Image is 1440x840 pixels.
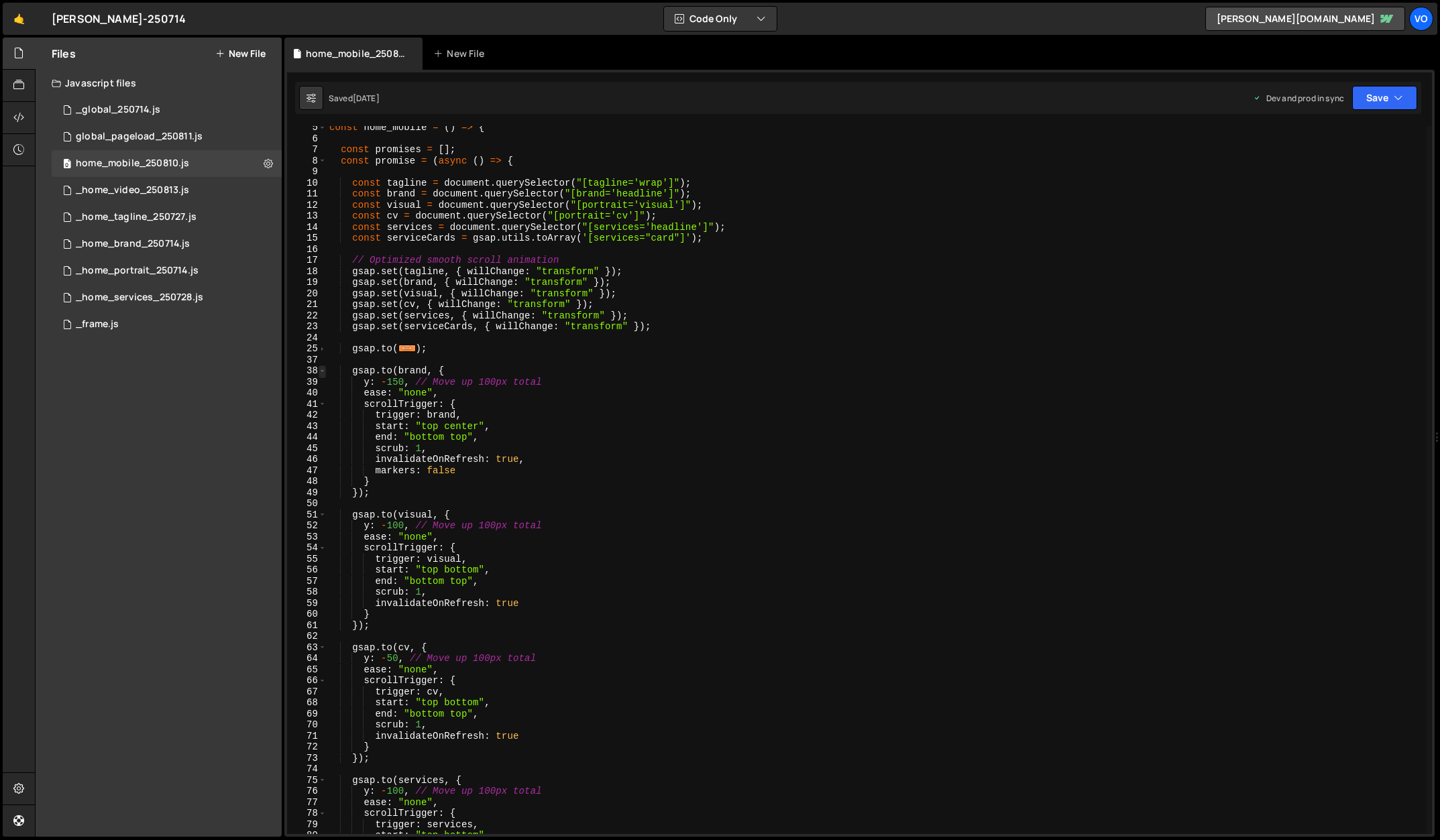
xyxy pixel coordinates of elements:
[287,166,327,178] div: 9
[287,775,327,786] div: 75
[287,377,327,388] div: 39
[76,184,189,196] div: _home_video_250813.js
[287,554,327,565] div: 55
[287,277,327,288] div: 19
[353,93,380,104] div: [DATE]
[287,387,327,399] div: 40
[76,131,203,143] div: global_pageload_250811.js
[52,177,282,204] div: 16046/44839.js
[52,97,282,123] div: 16046/42989.js
[52,231,282,257] div: 16046/42990.js
[287,156,327,167] div: 8
[287,244,327,255] div: 16
[36,70,282,97] div: Javascript files
[287,587,327,598] div: 58
[287,542,327,554] div: 54
[287,731,327,742] div: 71
[287,421,327,432] div: 43
[287,498,327,509] div: 50
[1253,93,1344,104] div: Dev and prod in sync
[664,7,777,31] button: Code Only
[76,265,199,277] div: _home_portrait_250714.js
[287,697,327,709] div: 68
[398,345,416,352] span: ...
[306,47,406,60] div: home_mobile_250810.js
[287,222,327,233] div: 14
[63,160,71,170] span: 0
[287,321,327,333] div: 23
[287,753,327,764] div: 73
[287,343,327,355] div: 25
[76,104,160,116] div: _global_250714.js
[287,741,327,753] div: 72
[287,620,327,632] div: 61
[76,238,190,250] div: _home_brand_250714.js
[287,576,327,587] div: 57
[287,200,327,211] div: 12
[76,292,203,304] div: _home_services_250728.js
[1352,86,1417,110] button: Save
[287,808,327,819] div: 78
[287,686,327,698] div: 67
[287,355,327,366] div: 37
[287,786,327,797] div: 76
[287,178,327,189] div: 10
[287,443,327,455] div: 45
[287,465,327,477] div: 47
[76,318,119,331] div: _frame.js
[52,284,282,311] div: 16046/43842.js
[287,675,327,686] div: 66
[287,365,327,377] div: 38
[287,255,327,266] div: 17
[433,47,490,60] div: New File
[1409,7,1433,31] a: vo
[287,310,327,322] div: 22
[76,211,197,223] div: _home_tagline_250727.js
[287,133,327,145] div: 6
[287,819,327,831] div: 79
[287,631,327,642] div: 62
[287,642,327,654] div: 63
[52,311,282,338] div: 16046/42994.js
[287,664,327,676] div: 65
[287,709,327,720] div: 69
[287,653,327,664] div: 64
[287,432,327,443] div: 44
[287,399,327,410] div: 41
[287,609,327,620] div: 60
[287,520,327,532] div: 52
[287,719,327,731] div: 70
[287,122,327,133] div: 5
[52,123,282,150] div: 16046/44643.js
[287,509,327,521] div: 51
[52,204,282,231] div: 16046/43815.js
[287,487,327,499] div: 49
[287,764,327,775] div: 74
[287,454,327,465] div: 46
[287,233,327,244] div: 15
[287,598,327,609] div: 59
[287,476,327,487] div: 48
[287,188,327,200] div: 11
[3,3,36,35] a: 🤙
[287,410,327,421] div: 42
[52,150,282,177] div: 16046/44621.js
[287,266,327,278] div: 18
[76,158,189,170] div: home_mobile_250810.js
[329,93,380,104] div: Saved
[287,288,327,300] div: 20
[287,299,327,310] div: 21
[215,48,266,59] button: New File
[287,564,327,576] div: 56
[52,11,186,27] div: [PERSON_NAME]-250714
[52,257,282,284] div: 16046/42992.js
[287,144,327,156] div: 7
[1205,7,1405,31] a: [PERSON_NAME][DOMAIN_NAME]
[287,797,327,808] div: 77
[287,532,327,543] div: 53
[287,333,327,344] div: 24
[287,211,327,222] div: 13
[52,46,76,61] h2: Files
